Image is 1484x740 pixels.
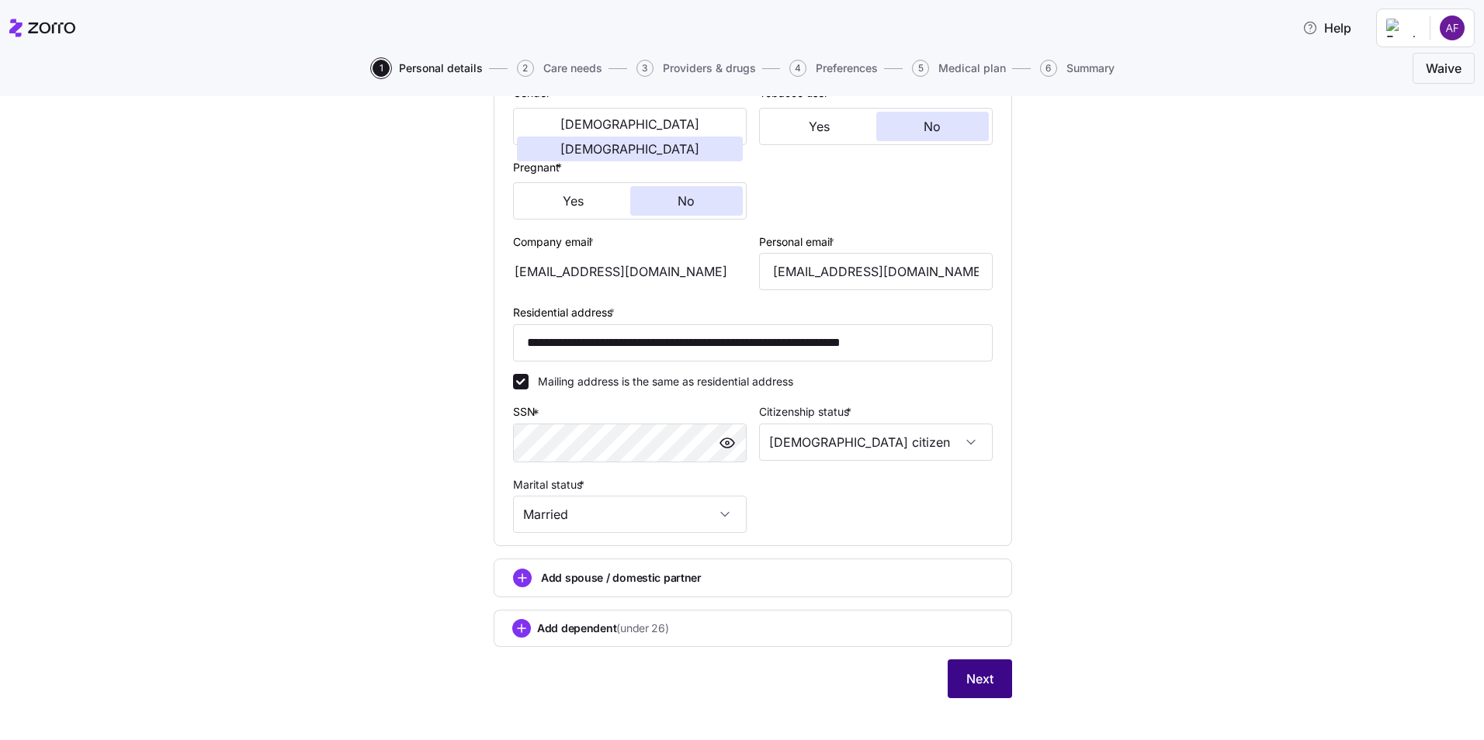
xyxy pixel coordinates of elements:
label: Citizenship status [759,403,855,420]
span: Yes [809,120,830,133]
span: Care needs [543,63,602,74]
span: [DEMOGRAPHIC_DATA] [560,118,699,130]
button: Next [948,659,1012,698]
input: Select citizenship status [759,424,993,461]
label: Pregnant [513,159,565,176]
label: Personal email [759,233,837,251]
input: Email [759,253,993,290]
button: 5Medical plan [912,60,1006,77]
span: Medical plan [938,63,1006,74]
span: 5 [912,60,929,77]
span: Providers & drugs [663,63,756,74]
span: [DEMOGRAPHIC_DATA] [560,143,699,155]
button: Waive [1413,53,1475,84]
img: 4aaff463fd69d21550115be18f7d9c25 [1440,16,1465,40]
a: 1Personal details [369,60,483,77]
button: Help [1290,12,1364,43]
input: Select marital status [513,496,747,533]
span: Add spouse / domestic partner [541,570,702,586]
img: Employer logo [1386,19,1417,37]
button: 6Summary [1040,60,1115,77]
svg: add icon [513,569,532,587]
label: SSN [513,403,543,420]
span: Preferences [816,63,878,74]
span: Add dependent [537,621,669,636]
svg: add icon [512,619,531,638]
span: 1 [373,60,390,77]
label: Marital status [513,476,588,493]
span: 3 [636,60,654,77]
span: (under 26) [616,621,668,636]
span: Next [966,669,993,688]
button: 2Care needs [517,60,602,77]
label: Mailing address is the same as residential address [529,374,793,389]
button: 3Providers & drugs [636,60,756,77]
span: 6 [1040,60,1057,77]
span: No [924,120,941,133]
span: Summary [1066,63,1115,74]
button: 4Preferences [789,60,878,77]
span: No [678,195,695,207]
button: 1Personal details [373,60,483,77]
span: Help [1302,19,1351,37]
span: 4 [789,60,806,77]
label: Company email [513,233,597,251]
span: Personal details [399,63,483,74]
span: Yes [563,195,584,207]
span: Waive [1426,59,1461,78]
span: 2 [517,60,534,77]
label: Residential address [513,304,618,321]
